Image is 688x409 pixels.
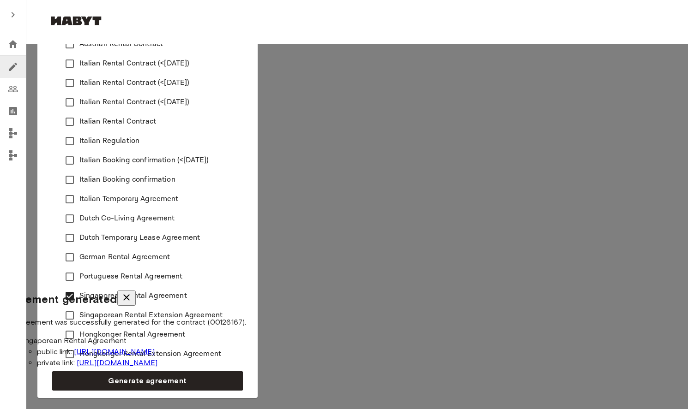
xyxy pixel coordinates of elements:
span: Singaporean Rental Extension Agreement [79,310,223,321]
span: Hongkonger Rental Agreement [79,329,186,340]
span: Italian Booking confirmation (<[DATE]) [79,155,209,166]
a: [URL][DOMAIN_NAME] [77,358,157,367]
span: Italian Booking confirmation [79,174,175,185]
li: private link: [37,357,688,368]
span: Dutch Co-Living Agreement [79,213,175,224]
span: Austrian Rental Contract [79,39,163,50]
span: Italian Temporary Agreement [79,194,179,205]
span: Italian Rental Contract (<[DATE]) [79,77,190,89]
span: German Rental Agreement [79,252,170,263]
a: [URL][DOMAIN_NAME] [74,347,155,356]
li: public link: [37,346,688,357]
img: Habyt [48,16,104,25]
span: Italian Rental Contract (<[DATE]) [79,97,190,108]
span: Portuguese Rental Agreement [79,271,183,282]
span: Generate agreement [108,375,187,386]
span: Italian Rental Contract [79,116,156,127]
span: Dutch Temporary Lease Agreement [79,232,200,243]
span: Italian Regulation [79,136,140,147]
span: Italian Rental Contract (<[DATE]) [79,58,190,69]
button: close [117,290,136,306]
